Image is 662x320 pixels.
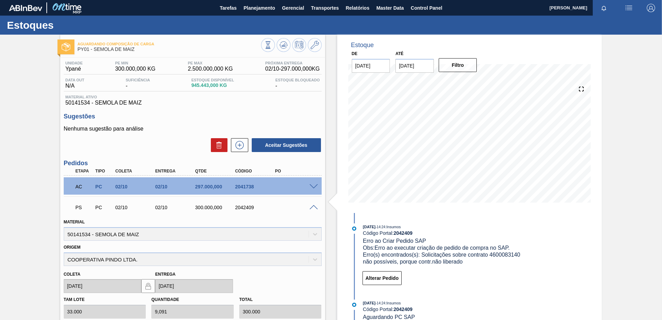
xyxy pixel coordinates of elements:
input: dd/mm/yyyy [352,59,390,73]
div: Coleta [114,169,158,174]
button: Ir ao Master Data / Geral [308,38,322,52]
input: dd/mm/yyyy [155,279,233,293]
button: Visão Geral dos Estoques [261,38,275,52]
span: Aguardando Composição de Carga [78,42,261,46]
span: Control Panel [411,4,442,12]
span: Estoque Bloqueado [275,78,320,82]
div: Pedido de Compra [93,205,114,210]
div: Etapa [74,169,95,174]
button: Notificações [593,3,615,13]
span: Unidade [65,61,83,65]
div: 2041738 [233,184,278,189]
div: 297.000,000 [194,184,238,189]
div: Aceitar Sugestões [248,137,322,153]
button: Atualizar Gráfico [277,38,290,52]
h1: Estoques [7,21,130,29]
div: Excluir Sugestões [207,138,227,152]
div: - [124,78,152,89]
strong: 2042409 [394,230,413,236]
p: AC [75,184,93,189]
div: 02/10/2025 [114,205,158,210]
label: Material [64,220,85,224]
button: Filtro [439,58,477,72]
span: Obs: Erro ao executar criação de pedido de compra no SAP. Erro(s) encontrados(s): Solicitações so... [363,245,522,265]
span: Transportes [311,4,339,12]
span: Data out [65,78,84,82]
input: dd/mm/yyyy [395,59,434,73]
div: 300.000,000 [194,205,238,210]
button: Programar Estoque [292,38,306,52]
div: 02/10/2025 [153,205,198,210]
div: 02/10/2025 [153,184,198,189]
label: Total [239,297,253,302]
div: 02/10/2025 [114,184,158,189]
div: N/A [64,78,86,89]
div: Pedido de Compra [93,184,114,189]
div: Aguardando PC SAP [74,200,95,215]
p: PS [75,205,93,210]
span: : Insumos [385,225,401,229]
strong: 2042409 [394,306,413,312]
span: 2.500.000,000 KG [188,66,233,72]
label: Entrega [155,272,176,277]
div: Código Portal: [363,230,527,236]
label: Tam lote [64,297,84,302]
p: Nenhuma sugestão para análise [64,126,322,132]
div: Código Portal: [363,306,527,312]
span: Aguardando PC SAP [363,314,415,320]
h3: Pedidos [64,160,322,167]
span: Erro ao Criar Pedido SAP [363,238,426,244]
div: Estoque [351,42,374,49]
div: Aguardando Composição de Carga [74,179,95,194]
div: Código [233,169,278,174]
span: Gerencial [282,4,304,12]
span: [DATE] [363,301,375,305]
span: Relatórios [346,4,369,12]
div: Entrega [153,169,198,174]
span: 50141534 - SEMOLA DE MAIZ [65,100,320,106]
label: De [352,51,358,56]
button: Alterar Pedido [363,271,402,285]
span: Planejamento [243,4,275,12]
span: 300.000,000 KG [115,66,155,72]
label: Até [395,51,403,56]
img: atual [352,303,356,307]
img: Ícone [62,43,70,51]
span: [DATE] [363,225,375,229]
span: 02/10 - 297.000,000 KG [265,66,320,72]
span: 945.443,000 KG [191,83,234,88]
span: : Insumos [385,301,401,305]
span: Tarefas [220,4,237,12]
span: Suficiência [126,78,150,82]
span: PE MIN [115,61,155,65]
span: Ypané [65,66,83,72]
span: PE MAX [188,61,233,65]
span: PY01 - SEMOLA DE MAIZ [78,47,261,52]
button: locked [141,279,155,293]
span: - 14:24 [376,301,385,305]
label: Origem [64,245,81,250]
div: Nova sugestão [227,138,248,152]
div: Qtde [194,169,238,174]
img: Logout [647,4,655,12]
input: dd/mm/yyyy [64,279,142,293]
h3: Sugestões [64,113,322,120]
span: Material ativo [65,95,320,99]
img: locked [144,282,152,290]
span: - 14:24 [376,225,385,229]
img: atual [352,226,356,231]
div: - [274,78,321,89]
div: Tipo [93,169,114,174]
label: Quantidade [151,297,179,302]
button: Aceitar Sugestões [252,138,321,152]
img: userActions [625,4,633,12]
span: Próxima Entrega [265,61,320,65]
span: Master Data [376,4,404,12]
img: TNhmsLtSVTkK8tSr43FrP2fwEKptu5GPRR3wAAAABJRU5ErkJggg== [9,5,42,11]
span: Estoque Disponível [191,78,234,82]
div: PO [273,169,318,174]
label: Coleta [64,272,80,277]
div: 2042409 [233,205,278,210]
